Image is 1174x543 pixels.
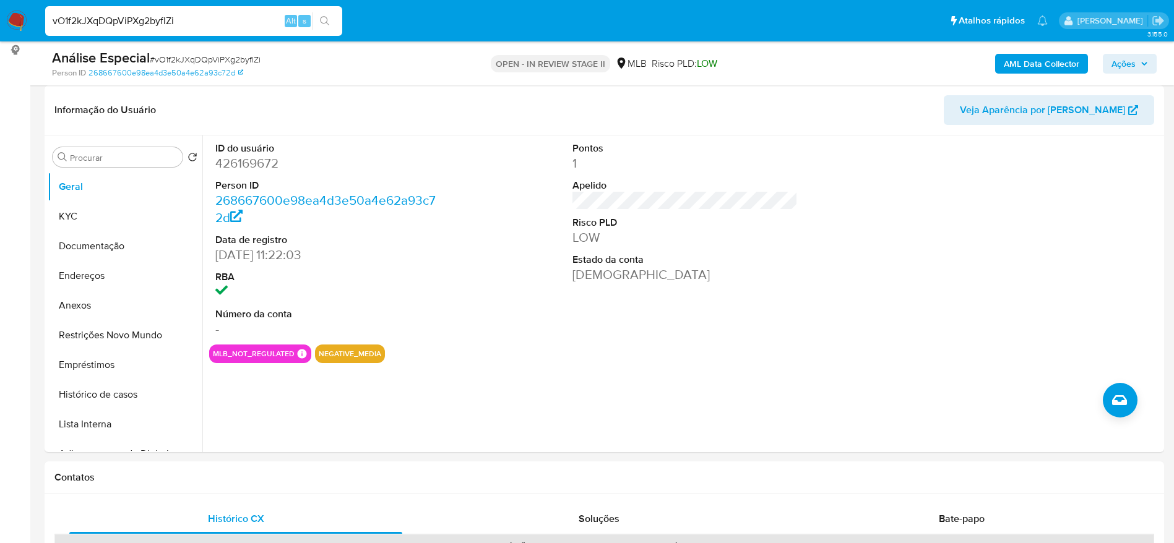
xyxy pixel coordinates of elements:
[1111,54,1136,74] span: Ações
[572,266,798,283] dd: [DEMOGRAPHIC_DATA]
[572,253,798,267] dt: Estado da conta
[215,307,441,321] dt: Número da conta
[215,270,441,284] dt: RBA
[312,12,337,30] button: search-icon
[215,320,441,338] dd: -
[48,202,202,231] button: KYC
[491,55,610,72] p: OPEN - IN REVIEW STAGE II
[579,511,619,526] span: Soluções
[215,142,441,155] dt: ID do usuário
[48,350,202,380] button: Empréstimos
[319,351,381,356] button: negative_media
[88,67,243,79] a: 268667600e98ea4d3e50a4e62a93c72d
[286,15,296,27] span: Alt
[1004,54,1079,74] b: AML Data Collector
[215,246,441,263] dd: [DATE] 11:22:03
[208,511,264,526] span: Histórico CX
[45,13,342,29] input: Pesquise usuários ou casos...
[215,179,441,192] dt: Person ID
[572,216,798,229] dt: Risco PLD
[1077,15,1147,27] p: eduardo.dutra@mercadolivre.com
[54,104,156,116] h1: Informação do Usuário
[944,95,1154,125] button: Veja Aparência por [PERSON_NAME]
[215,233,441,247] dt: Data de registro
[48,261,202,291] button: Endereços
[572,155,798,172] dd: 1
[572,229,798,246] dd: LOW
[213,351,295,356] button: mlb_not_regulated
[54,471,1154,484] h1: Contatos
[215,155,441,172] dd: 426169672
[1147,29,1168,39] span: 3.155.0
[1103,54,1157,74] button: Ações
[48,380,202,409] button: Histórico de casos
[960,95,1125,125] span: Veja Aparência por [PERSON_NAME]
[1037,15,1048,26] a: Notificações
[48,439,202,469] button: Adiantamentos de Dinheiro
[52,48,150,67] b: Análise Especial
[70,152,178,163] input: Procurar
[48,409,202,439] button: Lista Interna
[215,191,436,226] a: 268667600e98ea4d3e50a4e62a93c72d
[995,54,1088,74] button: AML Data Collector
[48,320,202,350] button: Restrições Novo Mundo
[188,152,197,166] button: Retornar ao pedido padrão
[48,291,202,320] button: Anexos
[939,511,985,526] span: Bate-papo
[652,57,717,71] span: Risco PLD:
[52,67,86,79] b: Person ID
[615,57,647,71] div: MLB
[697,56,717,71] span: LOW
[1152,14,1165,27] a: Sair
[150,53,261,66] span: # vO1f2kJXqDQpViPXg2byfIZi
[572,142,798,155] dt: Pontos
[303,15,306,27] span: s
[959,14,1025,27] span: Atalhos rápidos
[58,152,67,162] button: Procurar
[48,172,202,202] button: Geral
[48,231,202,261] button: Documentação
[572,179,798,192] dt: Apelido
